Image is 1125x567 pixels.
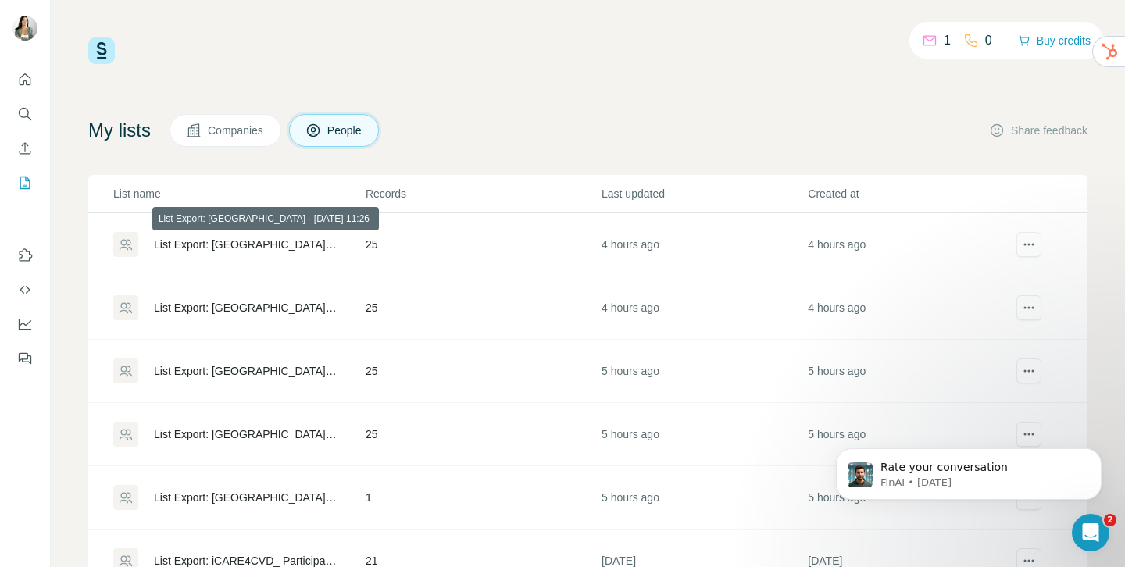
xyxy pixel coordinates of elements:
div: List Export: [GEOGRAPHIC_DATA] - [DATE] 10:12 [154,490,339,505]
td: 1 [365,466,601,530]
td: 5 hours ago [807,403,1013,466]
p: Records [366,186,600,201]
button: Quick start [12,66,37,94]
td: 4 hours ago [807,213,1013,276]
p: List name [113,186,364,201]
div: List Export: [GEOGRAPHIC_DATA] - [DATE] 11:26 [154,237,339,252]
button: Use Surfe on LinkedIn [12,241,37,269]
button: actions [1016,358,1041,383]
td: 25 [365,276,601,340]
td: 5 hours ago [807,466,1013,530]
td: 25 [365,213,601,276]
button: Search [12,100,37,128]
button: actions [1016,295,1041,320]
span: People [327,123,363,138]
button: Feedback [12,344,37,373]
td: 25 [365,403,601,466]
button: actions [1016,232,1041,257]
td: 5 hours ago [601,403,807,466]
button: My lists [12,169,37,197]
td: 5 hours ago [807,340,1013,403]
p: 0 [985,31,992,50]
h4: My lists [88,118,151,143]
td: 5 hours ago [601,466,807,530]
div: List Export: [GEOGRAPHIC_DATA] - [DATE] 11:19 [154,300,339,316]
button: Use Surfe API [12,276,37,304]
span: 2 [1104,514,1116,526]
span: Companies [208,123,265,138]
td: 25 [365,340,601,403]
button: Enrich CSV [12,134,37,162]
button: Dashboard [12,310,37,338]
iframe: Intercom live chat [1072,514,1109,551]
td: 5 hours ago [601,340,807,403]
td: 4 hours ago [601,276,807,340]
img: Surfe Logo [88,37,115,64]
div: List Export: [GEOGRAPHIC_DATA] - [DATE] 10:19 [154,426,339,442]
div: List Export: [GEOGRAPHIC_DATA] - [DATE] 10:43 [154,363,339,379]
p: 1 [944,31,951,50]
p: Last updated [602,186,806,201]
iframe: Intercom notifications message [812,415,1125,525]
img: Avatar [12,16,37,41]
button: Share feedback [989,123,1087,138]
p: Created at [808,186,1012,201]
td: 4 hours ago [807,276,1013,340]
td: 4 hours ago [601,213,807,276]
button: Buy credits [1018,30,1091,52]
